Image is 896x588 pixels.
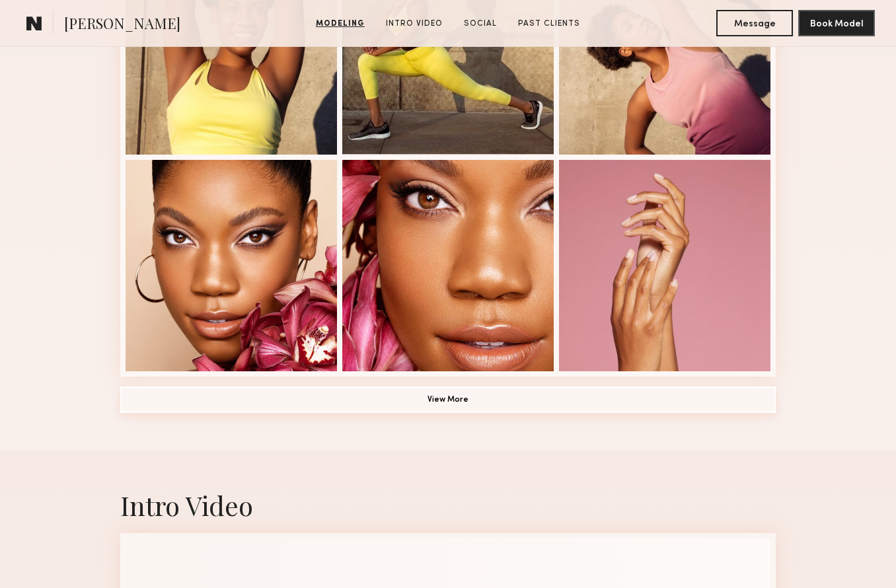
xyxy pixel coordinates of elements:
[798,10,875,36] button: Book Model
[798,17,875,28] a: Book Model
[311,18,370,30] a: Modeling
[381,18,448,30] a: Intro Video
[64,13,180,36] span: [PERSON_NAME]
[716,10,793,36] button: Message
[459,18,502,30] a: Social
[513,18,585,30] a: Past Clients
[120,386,776,413] button: View More
[120,488,776,523] div: Intro Video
